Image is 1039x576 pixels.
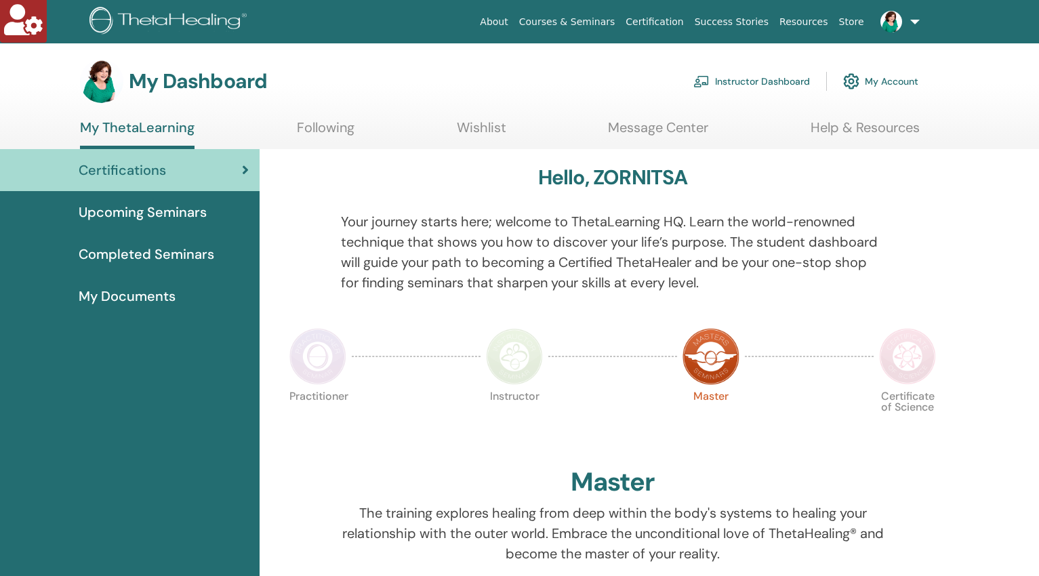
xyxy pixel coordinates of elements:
img: Certificate of Science [879,328,936,385]
p: The training explores healing from deep within the body's systems to healing your relationship wi... [341,503,885,564]
a: Wishlist [457,119,506,146]
span: Upcoming Seminars [79,202,207,222]
img: logo.png [89,7,251,37]
img: chalkboard-teacher.svg [693,75,710,87]
h3: Hello, ZORNITSA [538,165,688,190]
span: My Documents [79,286,176,306]
img: Master [683,328,739,385]
img: Instructor [486,328,543,385]
a: Help & Resources [811,119,920,146]
p: Master [683,391,739,448]
img: default.jpg [80,60,123,103]
a: Message Center [608,119,708,146]
p: Instructor [486,391,543,448]
a: Following [297,119,354,146]
a: My Account [843,66,918,96]
a: My ThetaLearning [80,119,195,149]
p: Practitioner [289,391,346,448]
img: Practitioner [289,328,346,385]
h3: My Dashboard [129,69,267,94]
p: Certificate of Science [879,391,936,448]
a: About [474,9,513,35]
a: Certification [620,9,689,35]
img: default.jpg [880,11,902,33]
a: Store [834,9,870,35]
a: Courses & Seminars [514,9,621,35]
span: Certifications [79,160,166,180]
span: Completed Seminars [79,244,214,264]
a: Instructor Dashboard [693,66,810,96]
p: Your journey starts here; welcome to ThetaLearning HQ. Learn the world-renowned technique that sh... [341,211,885,293]
h2: Master [571,467,655,498]
img: cog.svg [843,70,859,93]
a: Success Stories [689,9,774,35]
a: Resources [774,9,834,35]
